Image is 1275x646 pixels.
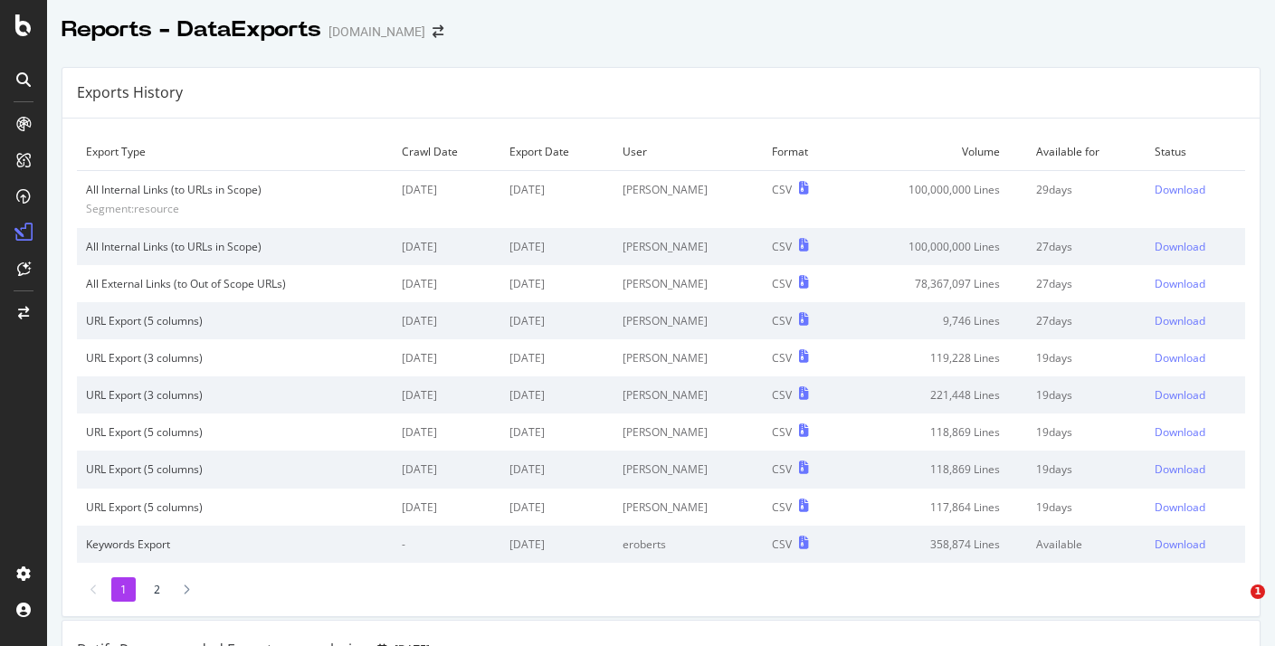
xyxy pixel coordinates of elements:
[842,265,1027,302] td: 78,367,097 Lines
[1027,228,1145,265] td: 27 days
[842,133,1027,171] td: Volume
[1027,302,1145,339] td: 27 days
[86,499,384,515] div: URL Export (5 columns)
[86,424,384,440] div: URL Export (5 columns)
[86,313,384,328] div: URL Export (5 columns)
[86,182,384,197] div: All Internal Links (to URLs in Scope)
[842,526,1027,563] td: 358,874 Lines
[1251,584,1265,599] span: 1
[842,451,1027,488] td: 118,869 Lines
[77,133,393,171] td: Export Type
[393,451,500,488] td: [DATE]
[86,276,384,291] div: All External Links (to Out of Scope URLs)
[86,461,384,477] div: URL Export (5 columns)
[1155,537,1236,552] a: Download
[145,577,169,602] li: 2
[614,413,763,451] td: [PERSON_NAME]
[500,302,614,339] td: [DATE]
[86,387,384,403] div: URL Export (3 columns)
[500,228,614,265] td: [DATE]
[500,133,614,171] td: Export Date
[500,265,614,302] td: [DATE]
[1155,276,1205,291] div: Download
[1155,461,1236,477] a: Download
[1155,537,1205,552] div: Download
[842,228,1027,265] td: 100,000,000 Lines
[772,239,792,254] div: CSV
[772,424,792,440] div: CSV
[500,526,614,563] td: [DATE]
[393,265,500,302] td: [DATE]
[1155,239,1236,254] a: Download
[1027,133,1145,171] td: Available for
[500,339,614,376] td: [DATE]
[393,339,500,376] td: [DATE]
[500,171,614,228] td: [DATE]
[842,171,1027,228] td: 100,000,000 Lines
[1155,313,1236,328] a: Download
[500,489,614,526] td: [DATE]
[1155,239,1205,254] div: Download
[1027,339,1145,376] td: 19 days
[842,339,1027,376] td: 119,228 Lines
[1155,313,1205,328] div: Download
[1155,276,1236,291] a: Download
[1155,499,1205,515] div: Download
[77,82,183,103] div: Exports History
[1027,489,1145,526] td: 19 days
[393,228,500,265] td: [DATE]
[772,537,792,552] div: CSV
[500,451,614,488] td: [DATE]
[772,313,792,328] div: CSV
[1155,424,1205,440] div: Download
[614,339,763,376] td: [PERSON_NAME]
[86,239,384,254] div: All Internal Links (to URLs in Scope)
[1155,499,1236,515] a: Download
[86,537,384,552] div: Keywords Export
[1155,424,1236,440] a: Download
[1027,451,1145,488] td: 19 days
[614,526,763,563] td: eroberts
[1155,461,1205,477] div: Download
[1155,387,1205,403] div: Download
[1155,182,1205,197] div: Download
[1027,376,1145,413] td: 19 days
[500,376,614,413] td: [DATE]
[842,413,1027,451] td: 118,869 Lines
[393,376,500,413] td: [DATE]
[393,171,500,228] td: [DATE]
[772,499,792,515] div: CSV
[614,376,763,413] td: [PERSON_NAME]
[772,276,792,291] div: CSV
[1155,182,1236,197] a: Download
[1027,171,1145,228] td: 29 days
[393,302,500,339] td: [DATE]
[772,182,792,197] div: CSV
[393,133,500,171] td: Crawl Date
[328,23,425,41] div: [DOMAIN_NAME]
[614,451,763,488] td: [PERSON_NAME]
[393,489,500,526] td: [DATE]
[614,489,763,526] td: [PERSON_NAME]
[614,133,763,171] td: User
[62,14,321,45] div: Reports - DataExports
[1155,350,1236,366] a: Download
[111,577,136,602] li: 1
[393,526,500,563] td: -
[772,387,792,403] div: CSV
[842,489,1027,526] td: 117,864 Lines
[86,350,384,366] div: URL Export (3 columns)
[614,228,763,265] td: [PERSON_NAME]
[1036,537,1136,552] div: Available
[842,302,1027,339] td: 9,746 Lines
[614,171,763,228] td: [PERSON_NAME]
[86,201,384,216] div: Segment: resource
[1213,584,1257,628] iframe: Intercom live chat
[842,376,1027,413] td: 221,448 Lines
[763,133,842,171] td: Format
[393,413,500,451] td: [DATE]
[1027,265,1145,302] td: 27 days
[1027,413,1145,451] td: 19 days
[433,25,443,38] div: arrow-right-arrow-left
[1155,350,1205,366] div: Download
